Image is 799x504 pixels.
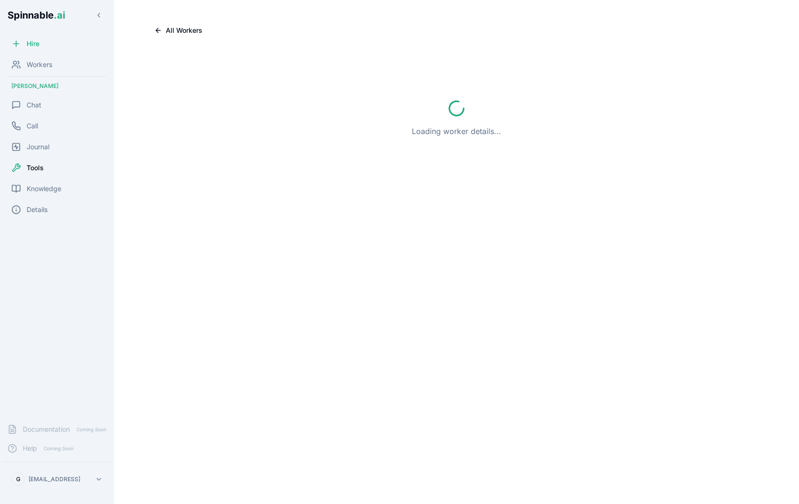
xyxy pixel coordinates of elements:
p: Loading worker details... [412,126,501,137]
div: [PERSON_NAME] [4,78,110,94]
span: Documentation [23,425,70,434]
button: All Workers [147,23,210,38]
span: Coming Soon [74,425,109,434]
span: Help [23,444,37,453]
span: Journal [27,142,49,152]
span: Hire [27,39,39,48]
span: Knowledge [27,184,61,194]
span: Details [27,205,48,214]
span: Call [27,121,38,131]
span: G [16,475,20,483]
p: [EMAIL_ADDRESS] [29,475,80,483]
span: .ai [54,10,65,21]
button: G[EMAIL_ADDRESS] [8,470,106,489]
span: Tools [27,163,44,173]
span: Workers [27,60,52,69]
span: Spinnable [8,10,65,21]
span: Chat [27,100,41,110]
span: Coming Soon [41,444,76,453]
